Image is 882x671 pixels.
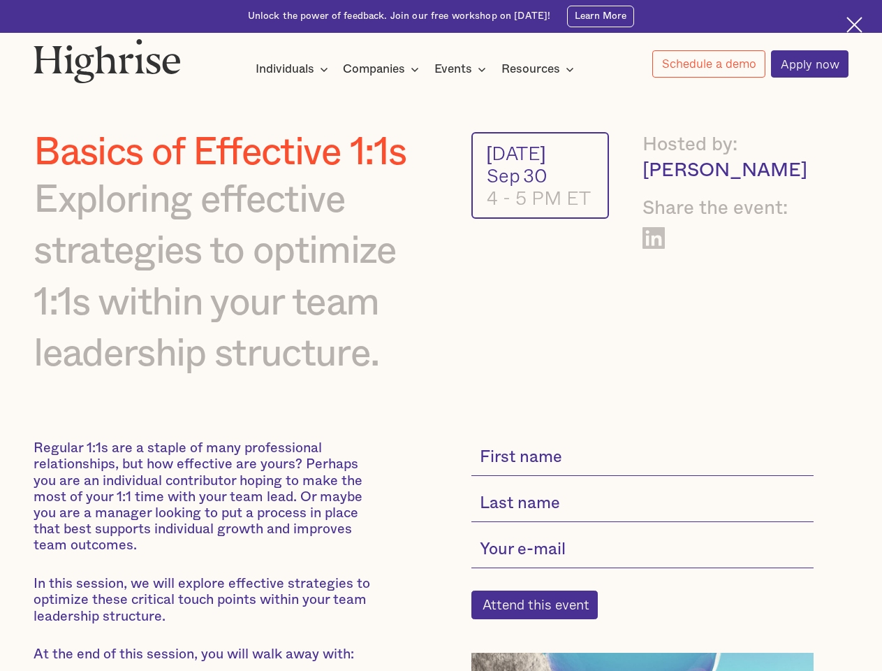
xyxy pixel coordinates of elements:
h1: Basics of Effective 1:1s [34,132,435,175]
img: Cross icon [846,17,862,33]
div: Resources [501,61,560,78]
div: Companies [343,61,423,78]
p: At the end of this session, you will walk away with: [34,647,372,663]
div: 4 - 5 PM ET [487,187,594,209]
div: [DATE] [487,142,594,164]
a: Learn More [567,6,634,27]
div: Events [434,61,490,78]
div: Exploring effective strategies to optimize 1:1s within your team leadership structure. [34,175,435,380]
div: 30 [523,164,547,187]
div: Share the event: [642,196,814,222]
form: current-single-event-subscribe-form [471,440,814,619]
div: Resources [501,61,578,78]
input: Last name [471,486,814,522]
input: Your e-mail [471,533,814,569]
div: [PERSON_NAME] [642,158,814,184]
div: Sep [487,164,520,187]
div: Companies [343,61,405,78]
div: Individuals [256,61,314,78]
div: Individuals [256,61,332,78]
input: Attend this event [471,591,598,620]
p: Regular 1:1s are a staple of many professional relationships, but how effective are yours? Perhap... [34,440,372,554]
div: Events [434,61,472,78]
p: In this session, we will explore effective strategies to optimize these critical touch points wit... [34,576,372,625]
a: Schedule a demo [652,50,765,78]
div: Hosted by: [642,132,814,158]
input: First name [471,440,814,476]
a: Share on LinkedIn [642,227,665,250]
a: Apply now [771,50,848,78]
img: Highrise logo [34,38,181,83]
div: Unlock the power of feedback. Join our free workshop on [DATE]! [248,10,551,23]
